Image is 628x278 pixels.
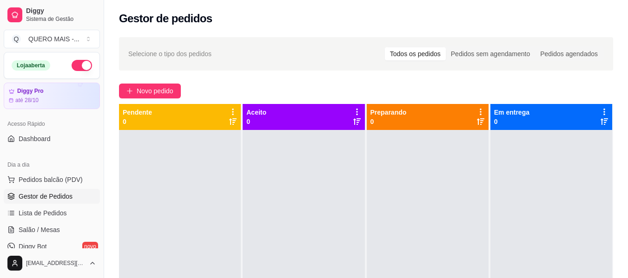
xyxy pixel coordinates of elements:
[12,34,21,44] span: Q
[19,175,83,184] span: Pedidos balcão (PDV)
[128,49,212,59] span: Selecione o tipo dos pedidos
[4,252,100,274] button: [EMAIL_ADDRESS][DOMAIN_NAME]
[446,47,535,60] div: Pedidos sem agendamento
[19,208,67,218] span: Lista de Pedidos
[26,259,85,267] span: [EMAIL_ADDRESS][DOMAIN_NAME]
[26,7,96,15] span: Diggy
[370,108,407,117] p: Preparando
[17,88,44,95] article: Diggy Pro
[26,15,96,23] span: Sistema de Gestão
[370,117,407,126] p: 0
[15,97,39,104] article: até 28/10
[126,88,133,94] span: plus
[12,60,50,71] div: Loja aberta
[4,30,100,48] button: Select a team
[72,60,92,71] button: Alterar Status
[4,222,100,237] a: Salão / Mesas
[385,47,446,60] div: Todos os pedidos
[4,4,100,26] a: DiggySistema de Gestão
[19,192,73,201] span: Gestor de Pedidos
[246,108,266,117] p: Aceito
[4,83,100,109] a: Diggy Proaté 28/10
[137,86,173,96] span: Novo pedido
[535,47,603,60] div: Pedidos agendados
[119,84,181,98] button: Novo pedido
[19,134,51,143] span: Dashboard
[494,117,529,126] p: 0
[246,117,266,126] p: 0
[123,108,152,117] p: Pendente
[4,189,100,204] a: Gestor de Pedidos
[4,172,100,187] button: Pedidos balcão (PDV)
[123,117,152,126] p: 0
[4,157,100,172] div: Dia a dia
[119,11,212,26] h2: Gestor de pedidos
[19,225,60,234] span: Salão / Mesas
[4,206,100,220] a: Lista de Pedidos
[4,116,100,131] div: Acesso Rápido
[4,239,100,254] a: Diggy Botnovo
[494,108,529,117] p: Em entrega
[4,131,100,146] a: Dashboard
[19,242,47,251] span: Diggy Bot
[28,34,79,44] div: QUERO MAIS - ...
